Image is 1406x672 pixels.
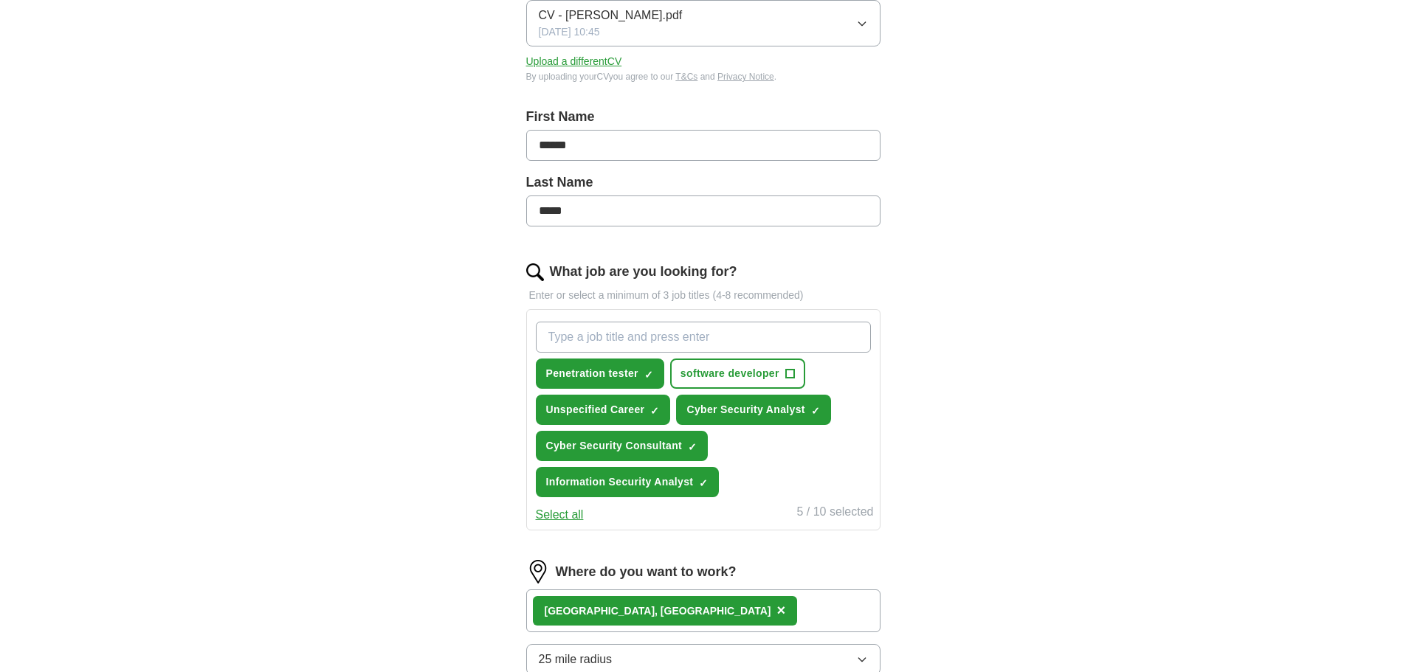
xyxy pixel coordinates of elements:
[536,322,871,353] input: Type a job title and press enter
[670,358,805,389] button: software developer
[556,562,737,582] label: Where do you want to work?
[546,402,645,418] span: Unspecified Career
[536,467,720,497] button: Information Security Analyst✓
[526,173,881,193] label: Last Name
[536,358,664,389] button: Penetration tester✓
[526,288,881,303] p: Enter or select a minimum of 3 job titles (4-8 recommended)
[676,395,830,425] button: Cyber Security Analyst✓
[545,603,771,619] div: [GEOGRAPHIC_DATA], [GEOGRAPHIC_DATA]
[699,477,708,489] span: ✓
[675,72,697,82] a: T&Cs
[526,560,550,583] img: location.png
[526,107,881,127] label: First Name
[686,402,804,418] span: Cyber Security Analyst
[536,506,584,524] button: Select all
[546,474,694,490] span: Information Security Analyst
[539,7,683,24] span: CV - [PERSON_NAME].pdf
[536,431,709,461] button: Cyber Security Consultant✓
[526,70,881,83] div: By uploading your CV you agree to our and .
[546,366,638,381] span: Penetration tester
[539,651,613,668] span: 25 mile radius
[688,441,697,453] span: ✓
[811,405,820,417] span: ✓
[680,366,779,381] span: software developer
[650,405,659,417] span: ✓
[526,54,622,69] button: Upload a differentCV
[776,602,785,618] span: ×
[539,24,600,40] span: [DATE] 10:45
[526,263,544,281] img: search.png
[796,503,873,524] div: 5 / 10 selected
[776,600,785,622] button: ×
[536,395,671,425] button: Unspecified Career✓
[644,369,653,381] span: ✓
[550,262,737,282] label: What job are you looking for?
[546,438,683,454] span: Cyber Security Consultant
[717,72,774,82] a: Privacy Notice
